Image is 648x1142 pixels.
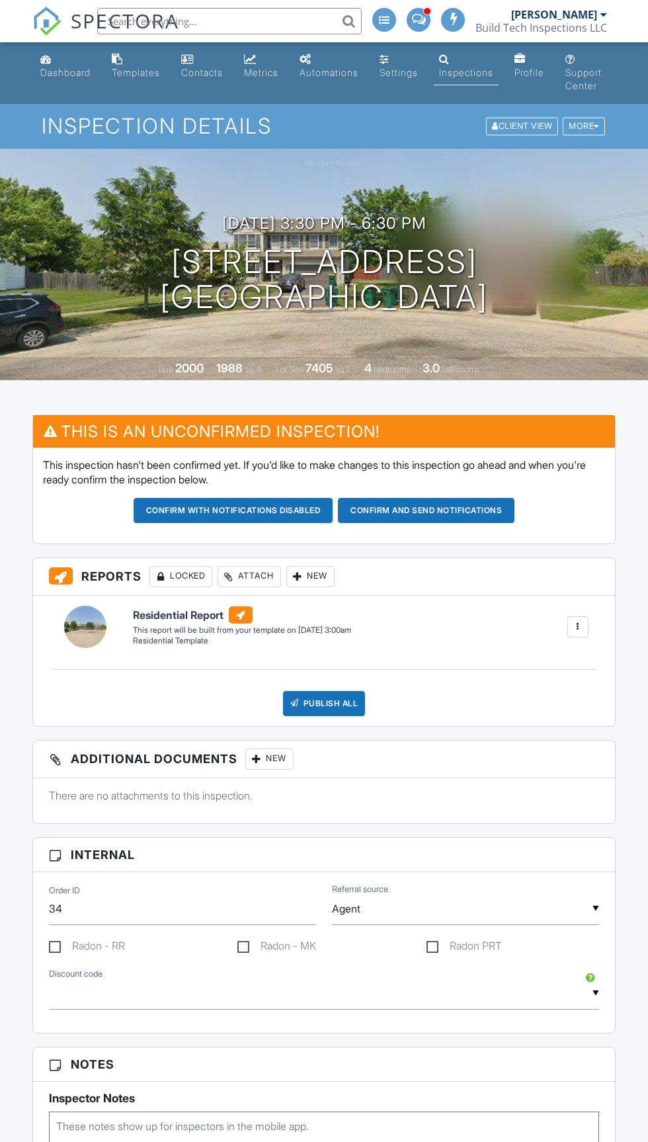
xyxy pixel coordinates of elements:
p: There are no attachments to this inspection. [49,788,599,803]
h6: Residential Report [133,606,351,624]
label: Order ID [49,885,80,897]
img: The Best Home Inspection Software - Spectora [32,7,61,36]
label: Referral source [332,883,388,895]
label: Discount code [49,968,102,980]
span: sq.ft. [335,364,352,374]
a: Client View [485,120,561,130]
div: Metrics [244,67,278,78]
label: Radon - MK [237,940,316,956]
input: Search everything... [97,8,362,34]
a: Automations (Advanced) [294,48,364,85]
div: Build Tech Inspections LLC [475,21,607,34]
a: Templates [106,48,165,85]
a: SPECTORA [32,18,179,46]
a: Dashboard [35,48,96,85]
a: Support Center [560,48,613,99]
a: Contacts [176,48,228,85]
h3: Reports [33,558,615,596]
span: bedrooms [374,364,410,374]
p: This inspection hasn't been confirmed yet. If you'd like to make changes to this inspection go ah... [43,458,605,487]
h3: [DATE] 3:30 pm - 6:30 pm [222,214,426,232]
div: Dashboard [40,67,91,78]
div: 1988 [216,361,243,375]
div: 3.0 [423,361,440,375]
a: Metrics [239,48,284,85]
div: Settings [380,67,418,78]
h3: This is an Unconfirmed Inspection! [33,415,615,448]
div: This report will be built from your template on [DATE] 3:00am [133,625,351,635]
label: Radon - RR [49,940,125,956]
div: 7405 [305,361,333,375]
div: Templates [112,67,160,78]
div: New [245,749,294,770]
div: Client View [486,118,558,136]
div: Automations [300,67,358,78]
button: Confirm with notifications disabled [134,498,333,523]
span: Built [159,364,173,374]
div: Locked [149,566,212,587]
h3: Additional Documents [33,741,615,778]
a: Settings [374,48,423,85]
div: Contacts [181,67,223,78]
span: sq. ft. [245,364,263,374]
div: New [286,566,335,587]
div: [PERSON_NAME] [511,8,597,21]
h1: [STREET_ADDRESS] [GEOGRAPHIC_DATA] [160,245,488,315]
div: 2000 [175,361,204,375]
h3: Internal [33,838,615,872]
div: Support Center [565,67,602,91]
div: Profile [514,67,544,78]
div: 4 [364,361,372,375]
div: Residential Template [133,635,351,647]
a: Inspections [434,48,499,85]
a: Company Profile [509,48,549,85]
h5: Inspector Notes [49,1092,599,1105]
div: Inspections [439,67,493,78]
div: Publish All [283,691,366,716]
span: SPECTORA [71,7,179,34]
button: Confirm and send notifications [338,498,514,523]
div: Attach [218,566,281,587]
div: More [563,118,605,136]
h3: Notes [33,1047,615,1082]
label: Radon PRT [426,940,502,956]
span: bathrooms [442,364,479,374]
span: Lot Size [276,364,304,374]
h1: Inspection Details [42,114,606,138]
